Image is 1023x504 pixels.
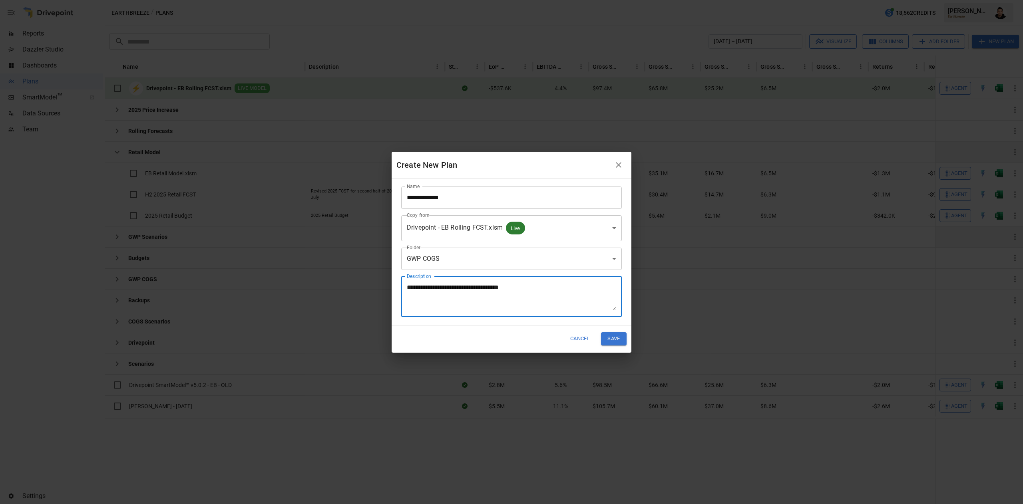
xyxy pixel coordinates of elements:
label: Folder [407,244,420,251]
button: Cancel [565,332,595,345]
span: Live [506,224,525,233]
div: Create New Plan [396,159,611,171]
div: GWP COGS [401,248,622,270]
button: Save [601,332,627,345]
label: Description [407,273,431,280]
label: Copy from [407,212,430,218]
label: Name [407,183,420,190]
span: Drivepoint - EB Rolling FCST.xlsm [407,224,503,231]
